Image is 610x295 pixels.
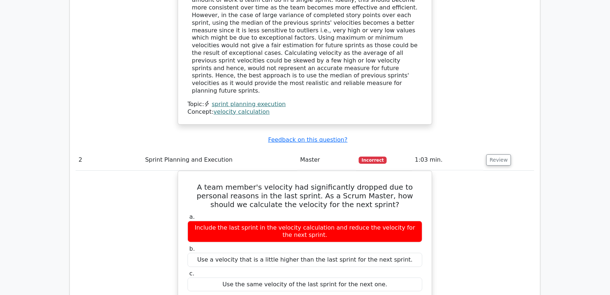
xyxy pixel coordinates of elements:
[359,157,387,164] span: Incorrect
[268,136,348,143] a: Feedback on this question?
[486,154,511,166] button: Review
[188,278,422,292] div: Use the same velocity of the last sprint for the next one.
[188,253,422,267] div: Use a velocity that is a little higher than the last sprint for the next sprint.
[76,150,142,170] td: 2
[188,101,422,108] div: Topic:
[212,101,286,108] a: sprint planning execution
[412,150,484,170] td: 1:03 min.
[187,183,423,209] h5: A team member's velocity had significantly dropped due to personal reasons in the last sprint. As...
[188,221,422,243] div: Include the last sprint in the velocity calculation and reduce the velocity for the next sprint.
[188,108,422,116] div: Concept:
[142,150,297,170] td: Sprint Planning and Execution
[189,245,195,252] span: b.
[214,108,270,115] a: velocity calculation
[189,270,194,277] span: c.
[297,150,356,170] td: Master
[189,213,195,220] span: a.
